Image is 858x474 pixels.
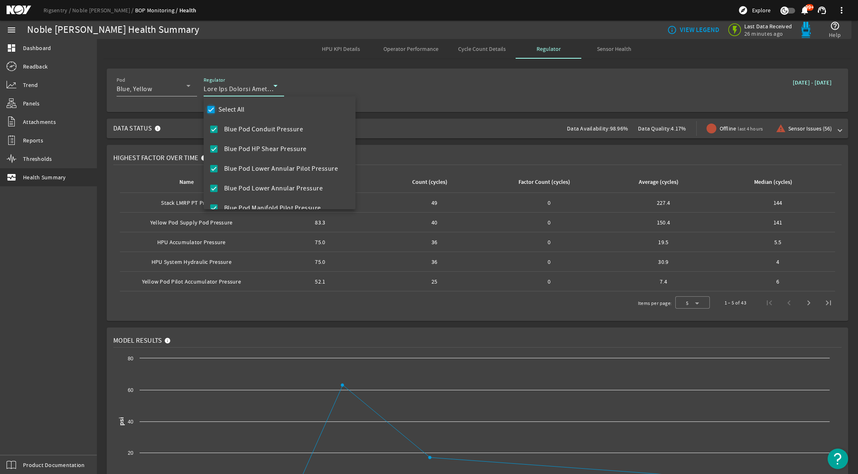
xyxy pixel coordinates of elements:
span: Blue Pod Lower Annular Pilot Pressure [224,164,338,174]
span: Blue Pod HP Shear Pressure [224,144,307,154]
label: Select All [217,105,245,114]
button: Open Resource Center [828,449,848,469]
span: Blue Pod Lower Annular Pressure [224,183,323,193]
span: Blue Pod Conduit Pressure [224,124,303,134]
span: Blue Pod Manifold Pilot Pressure [224,203,321,213]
